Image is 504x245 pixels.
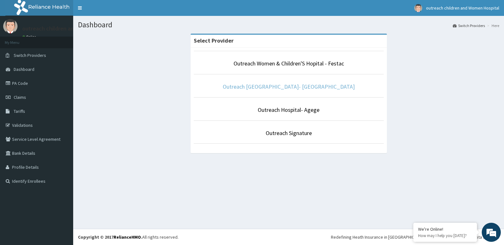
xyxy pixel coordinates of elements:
li: Here [486,23,499,28]
div: Redefining Heath Insurance in [GEOGRAPHIC_DATA] using Telemedicine and Data Science! [331,234,499,240]
a: Outreach Hospital- Agege [258,106,319,113]
img: User Image [3,19,17,33]
a: RelianceHMO [114,234,141,240]
a: Online [22,35,38,39]
span: Dashboard [14,66,34,72]
a: Outreach Women & Children'S Hopital - Festac [234,60,344,67]
a: Switch Providers [453,23,485,28]
p: How may I help you today? [418,233,472,238]
a: Outreach [GEOGRAPHIC_DATA]- [GEOGRAPHIC_DATA] [223,83,355,90]
footer: All rights reserved. [73,229,504,245]
a: Outreach Signature [266,129,312,137]
h1: Dashboard [78,21,499,29]
img: User Image [414,4,422,12]
span: outreach children and Women Hospital [426,5,499,11]
span: Switch Providers [14,52,46,58]
span: Tariffs [14,108,25,114]
p: outreach children and Women Hospital [22,26,119,31]
div: We're Online! [418,226,472,232]
span: Claims [14,94,26,100]
strong: Select Provider [194,37,234,44]
strong: Copyright © 2017 . [78,234,142,240]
